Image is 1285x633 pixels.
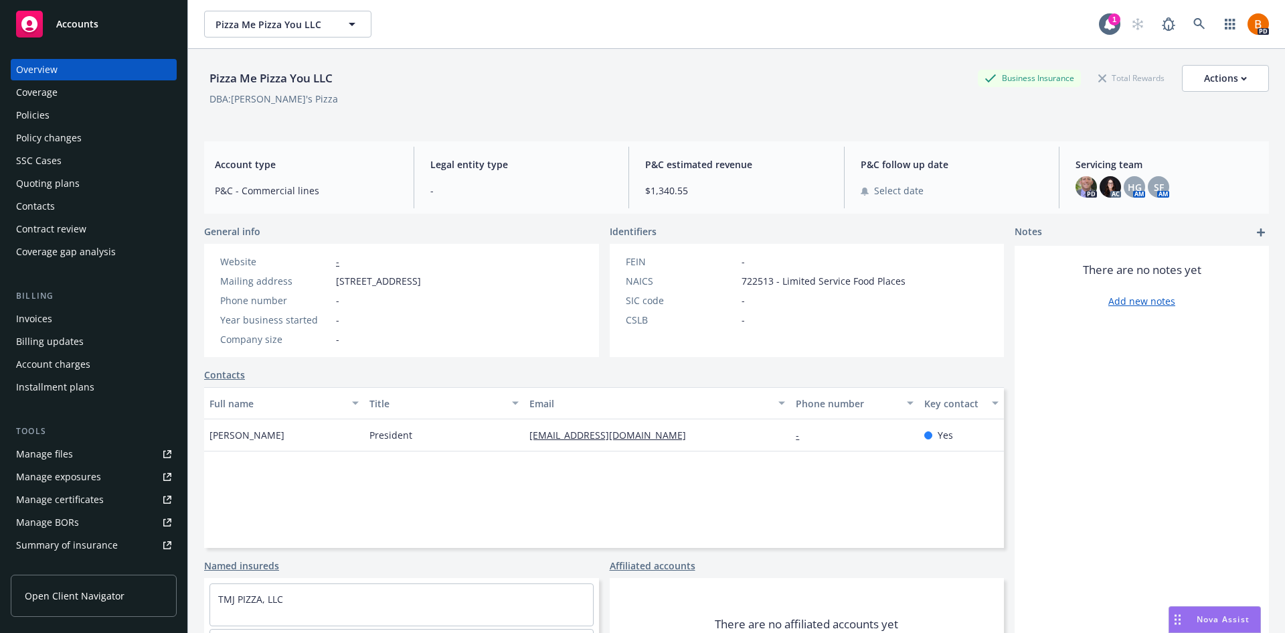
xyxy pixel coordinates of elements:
[715,616,898,632] span: There are no affiliated accounts yet
[1169,606,1261,633] button: Nova Assist
[919,387,1004,419] button: Key contact
[742,255,745,269] span: -
[336,313,339,327] span: -
[215,157,398,171] span: Account type
[11,59,177,80] a: Overview
[220,274,331,288] div: Mailing address
[16,241,116,263] div: Coverage gap analysis
[16,173,80,194] div: Quoting plans
[16,489,104,510] div: Manage certificates
[11,5,177,43] a: Accounts
[742,313,745,327] span: -
[220,332,331,346] div: Company size
[16,104,50,126] div: Policies
[11,466,177,488] a: Manage exposures
[11,331,177,352] a: Billing updates
[626,293,736,307] div: SIC code
[874,184,924,198] span: Select date
[1186,11,1213,38] a: Search
[11,218,177,240] a: Contract review
[1128,180,1142,194] span: HG
[1108,294,1175,308] a: Add new notes
[626,255,736,269] div: FEIN
[1015,224,1042,240] span: Notes
[742,293,745,307] span: -
[218,593,283,606] a: TMJ PIZZA, LLC
[16,82,58,103] div: Coverage
[16,354,90,375] div: Account charges
[11,196,177,217] a: Contacts
[11,241,177,263] a: Coverage gap analysis
[1154,180,1164,194] span: SF
[796,397,898,411] div: Phone number
[1083,262,1201,278] span: There are no notes yet
[610,559,695,573] a: Affiliated accounts
[1092,70,1171,86] div: Total Rewards
[336,274,421,288] span: [STREET_ADDRESS]
[25,589,124,603] span: Open Client Navigator
[430,157,613,171] span: Legal entity type
[11,425,177,438] div: Tools
[1197,614,1250,625] span: Nova Assist
[16,466,101,488] div: Manage exposures
[1155,11,1182,38] a: Report a Bug
[16,535,118,556] div: Summary of insurance
[336,293,339,307] span: -
[529,429,697,441] a: [EMAIL_ADDRESS][DOMAIN_NAME]
[1204,66,1247,91] div: Actions
[364,387,524,419] button: Title
[220,293,331,307] div: Phone number
[11,489,177,510] a: Manage certificates
[209,428,284,442] span: [PERSON_NAME]
[11,535,177,556] a: Summary of insurance
[1108,13,1120,25] div: 1
[11,82,177,103] a: Coverage
[524,387,790,419] button: Email
[204,559,279,573] a: Named insureds
[16,59,58,80] div: Overview
[938,428,953,442] span: Yes
[204,224,260,238] span: General info
[1248,13,1269,35] img: photo
[645,184,828,198] span: $1,340.55
[11,289,177,303] div: Billing
[11,150,177,171] a: SSC Cases
[610,224,657,238] span: Identifiers
[742,274,906,288] span: 722513 - Limited Service Food Places
[16,150,62,171] div: SSC Cases
[16,196,55,217] div: Contacts
[11,354,177,375] a: Account charges
[1124,11,1151,38] a: Start snowing
[1076,176,1097,198] img: photo
[204,11,371,38] button: Pizza Me Pizza You LLC
[220,255,331,269] div: Website
[336,255,339,268] a: -
[11,308,177,330] a: Invoices
[16,443,73,465] div: Manage files
[204,387,364,419] button: Full name
[11,512,177,533] a: Manage BORs
[11,443,177,465] a: Manage files
[790,387,918,419] button: Phone number
[1217,11,1244,38] a: Switch app
[430,184,613,198] span: -
[1253,224,1269,240] a: add
[369,397,504,411] div: Title
[626,313,736,327] div: CSLB
[1169,607,1186,632] div: Drag to move
[216,17,331,31] span: Pizza Me Pizza You LLC
[56,19,98,29] span: Accounts
[336,332,339,346] span: -
[220,313,331,327] div: Year business started
[11,173,177,194] a: Quoting plans
[11,127,177,149] a: Policy changes
[924,397,984,411] div: Key contact
[1076,157,1258,171] span: Servicing team
[529,397,770,411] div: Email
[16,218,86,240] div: Contract review
[1100,176,1121,198] img: photo
[16,308,52,330] div: Invoices
[16,331,84,352] div: Billing updates
[16,512,79,533] div: Manage BORs
[796,429,810,441] a: -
